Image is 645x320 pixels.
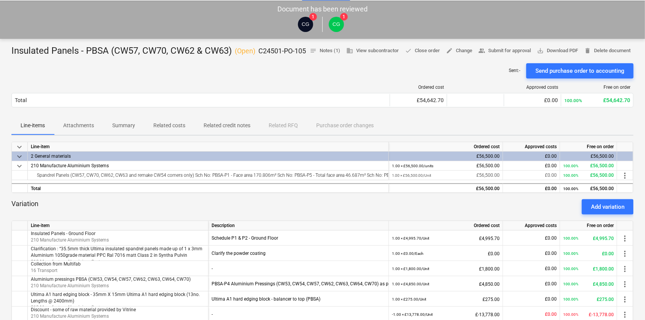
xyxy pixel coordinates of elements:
small: 100.00% [563,282,578,286]
span: more_vert [620,249,629,258]
div: £54,642.70 [393,97,444,103]
div: Ultima A1 hard edging block - balancer to top (PBSA) [212,291,385,307]
div: Line-item [28,142,389,152]
small: 1.00 × £56,500.00 / Unit [392,173,431,178]
div: £56,500.00 [563,152,614,161]
span: 210 Manufacture Aluminium Systems [31,163,109,168]
div: £0.00 [506,261,557,276]
p: Summary [112,122,135,130]
div: £56,500.00 [392,184,500,194]
span: more_vert [620,310,629,319]
div: £4,995.70 [392,230,500,246]
small: 1.00 × £4,850.00 / Unit [392,282,429,286]
button: Add variation [582,199,634,214]
p: Attachments [63,122,94,130]
div: Free on order [560,142,617,152]
span: Discount - some of raw material provided by Vitrine [31,307,136,312]
div: Clarify the powder coating [212,246,385,261]
div: Schedule P1 & P2 - Ground Floor [212,230,385,246]
span: more_vert [620,280,629,289]
small: 1.00 × £1,800.00 / Unit [392,267,429,271]
div: Ordered cost [389,142,503,152]
span: Submit for approval [478,46,531,55]
small: 100.00% [563,236,578,240]
div: 2 General materials [31,152,385,161]
div: £54,642.70 [564,97,630,103]
span: Delete document [584,46,631,55]
span: keyboard_arrow_down [15,152,24,161]
span: Aluminium pressings PBSA (CW53, CW54, CW57, CW62, CW63, CW64, CW70) [31,277,191,282]
span: Change [446,46,472,55]
span: Ultima A1 hard edging block - 35mm X 15mm Ultima A1 hard edging block (13no. Lengths @ 2400mm) [31,292,200,304]
p: ( Open ) [235,46,255,56]
div: Cristi Gandulescu [329,17,344,32]
div: £0.00 [506,246,557,261]
div: Send purchase order to accounting [535,66,624,76]
small: 1.00 × £4,995.70 / Unit [392,236,429,240]
div: £0.00 [506,152,557,161]
div: £4,995.70 [563,230,614,246]
div: £0.00 [506,291,557,307]
span: Insulated Panels - Ground Floor [31,231,96,236]
small: 100.00% [563,164,578,168]
div: £0.00 [506,161,557,171]
span: notes [310,47,317,54]
button: Delete document [581,45,634,57]
span: more_vert [620,171,629,180]
div: Approved costs [503,221,560,230]
span: 210 Manufacture Aluminium Systems [31,259,109,264]
span: 16 Transport [31,268,57,273]
div: PBSA-P4 Aluminium Pressings (CW53, CW54, CW57, CW62, CW63, CW64, CW70) as per quote Q22484 [212,276,385,291]
small: 1.00 × £56,500.00 / units [392,164,433,168]
div: Cristi Gandulescu [298,17,313,32]
div: Free on order [564,85,631,90]
div: £0.00 [392,246,500,261]
span: View subcontractor [346,46,399,55]
div: Spandrel Panels (CW57, CW70, CW62, CW63 and remake CW54 corners only) Sch No: PBSA-P1 - Face area... [31,171,385,180]
div: Approved costs [503,142,560,152]
div: Add variation [591,202,624,212]
span: business [346,47,353,54]
div: £0.00 [563,246,614,261]
div: £56,500.00 [392,171,500,180]
small: 1.00 × £0.00 / Each [392,251,424,256]
span: edit [446,47,453,54]
small: 100.00% [563,312,578,317]
div: £0.00 [506,184,557,194]
button: Notes (1) [307,45,343,57]
div: £56,500.00 [563,171,614,180]
small: 100.00% [563,297,578,301]
div: £1,800.00 [392,261,500,277]
span: 210 Manufacture Aluminium Systems [31,314,109,319]
span: 1 [309,13,317,21]
span: keyboard_arrow_down [15,142,24,152]
p: Line-items [21,122,45,130]
span: more_vert [620,234,629,243]
button: Download PDF [534,45,581,57]
div: £4,850.00 [563,276,614,292]
p: Sent : - [509,67,520,74]
small: 1.00 × £275.00 / Unit [392,297,426,301]
span: 210 Manufacture Aluminium Systems [31,237,109,243]
div: £275.00 [563,291,614,307]
div: £275.00 [392,291,500,307]
span: 210 Manufacture Aluminium Systems [31,305,109,310]
small: 100.00% [564,98,582,103]
span: Clarification : “35.5mm thick Ultima insulated spandrel panels made up of 1 x 3mm Aluminium 1050g... [31,246,202,258]
small: 100.00% [563,251,578,256]
p: Document has been reviewed [277,5,368,14]
span: keyboard_arrow_down [15,162,24,171]
span: CG [302,21,309,27]
div: Approved costs [507,85,558,90]
div: £56,500.00 [392,161,500,171]
div: Insulated Panels - PBSA (CW57, CW70, CW62 & CW63) [11,45,306,57]
span: done [405,47,412,54]
div: £56,500.00 [392,152,500,161]
span: save_alt [537,47,544,54]
div: Total [28,183,389,193]
span: delete [584,47,591,54]
span: more_vert [620,295,629,304]
div: Ordered cost [393,85,444,90]
span: more_vert [620,264,629,274]
small: 100.00% [563,187,578,191]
